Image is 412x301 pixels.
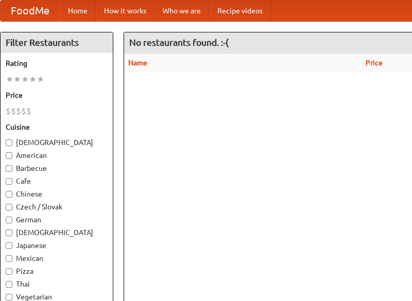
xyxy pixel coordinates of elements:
label: Pizza [6,266,108,276]
label: Chinese [6,189,108,199]
h4: Filter Restaurants [1,32,113,53]
h5: Price [6,90,108,100]
label: Mexican [6,253,108,263]
label: [DEMOGRAPHIC_DATA] [6,227,108,238]
li: ★ [13,74,21,85]
input: Mexican [6,255,12,262]
input: German [6,217,12,223]
li: $ [11,105,16,117]
label: German [6,215,108,225]
label: Czech / Slovak [6,202,108,212]
li: ★ [29,74,37,85]
input: Thai [6,281,12,288]
a: How it works [96,1,154,21]
label: [DEMOGRAPHIC_DATA] [6,137,108,148]
h5: Rating [6,58,108,68]
input: American [6,152,12,159]
label: Japanese [6,240,108,251]
ng-pluralize: No restaurants found. :-( [129,38,229,47]
input: Vegetarian [6,294,12,300]
li: ★ [6,74,13,85]
li: ★ [21,74,29,85]
input: Chinese [6,191,12,198]
label: Barbecue [6,163,108,173]
li: $ [26,105,31,117]
a: Home [60,1,96,21]
a: Recipe videos [209,1,271,21]
li: $ [6,105,11,117]
input: Pizza [6,268,12,275]
label: American [6,150,108,161]
a: Price [366,59,383,67]
input: Barbecue [6,165,12,172]
input: Japanese [6,242,12,249]
input: [DEMOGRAPHIC_DATA] [6,229,12,236]
a: Who we are [154,1,209,21]
h5: Cuisine [6,122,108,132]
li: ★ [37,74,44,85]
input: Cafe [6,178,12,185]
input: Czech / Slovak [6,204,12,210]
label: Cafe [6,176,108,186]
li: $ [21,105,26,117]
a: Name [128,59,147,67]
a: FoodMe [1,1,60,21]
input: [DEMOGRAPHIC_DATA] [6,139,12,146]
label: Thai [6,279,108,289]
li: $ [16,105,21,117]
